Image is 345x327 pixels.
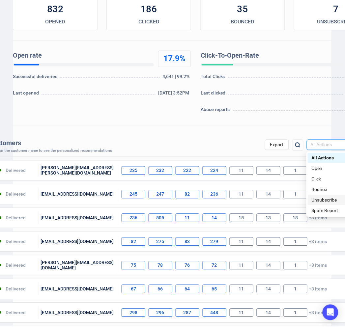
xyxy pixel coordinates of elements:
div: 236 [203,190,226,199]
div: 17.9% [158,54,190,64]
div: 224 [203,166,226,175]
div: 4,641 | 99.2% [162,73,191,83]
div: 82 [122,237,145,246]
div: 298 [122,309,145,317]
div: 11 [230,285,253,293]
div: [DATE] 3:52PM [158,90,191,99]
button: Export [265,140,289,150]
div: 222 [176,166,199,175]
div: 78 [149,261,172,270]
div: OPENED [13,18,97,26]
div: 287 [176,309,199,317]
div: 14 [257,237,280,246]
div: 1 [284,190,307,199]
div: [EMAIL_ADDRESS][DOMAIN_NAME] [39,211,118,225]
div: [EMAIL_ADDRESS][DOMAIN_NAME] [39,188,118,201]
div: 1 [284,285,307,293]
div: 186 [107,3,191,16]
div: 236 [122,214,145,222]
div: 448 [203,309,226,317]
div: 1 [284,237,307,246]
div: 35 [201,3,285,16]
div: 11 [176,214,199,222]
div: 1 [284,166,307,175]
div: Click-To-Open-Rate [201,51,339,61]
div: 14 [257,309,280,317]
div: 14 [257,190,280,199]
div: 11 [230,190,253,199]
div: 64 [176,285,199,293]
div: 14 [203,214,226,222]
div: 67 [122,285,145,293]
div: 11 [230,261,253,270]
div: 1 [284,309,307,317]
div: 832 [13,3,97,16]
div: 245 [122,190,145,199]
div: CLICKED [107,18,191,26]
div: [PERSON_NAME][EMAIL_ADDRESS][PERSON_NAME][DOMAIN_NAME] [39,164,118,177]
div: 11 [230,309,253,317]
div: 11 [230,166,253,175]
div: Open Intercom Messenger [323,305,338,320]
div: Open rate [13,51,151,61]
div: [PERSON_NAME][EMAIL_ADDRESS][DOMAIN_NAME] [39,259,118,272]
div: 75 [122,261,145,270]
div: 14 [257,166,280,175]
div: 14 [257,285,280,293]
div: Last opened [13,90,41,99]
div: 66 [149,285,172,293]
div: 247 [149,190,172,199]
div: Successful deliveries [13,73,59,83]
div: 505 [149,214,172,222]
div: 14 [257,261,280,270]
div: 72 [203,261,226,270]
div: [EMAIL_ADDRESS][DOMAIN_NAME] [39,283,118,296]
div: 65 [203,285,226,293]
div: Total Clicks [201,73,227,83]
div: 1 [284,261,307,270]
div: 18 [284,214,307,222]
div: 11 [230,237,253,246]
div: [EMAIL_ADDRESS][DOMAIN_NAME] [39,306,118,319]
img: search.png [294,141,302,149]
div: 15 [230,214,253,222]
div: Abuse reports [201,106,232,116]
div: Last clicked [201,90,227,99]
div: 235 [122,166,145,175]
span: Export [270,142,284,148]
div: 296 [149,309,172,317]
div: 82 [176,190,199,199]
div: 279 [203,237,226,246]
div: 232 [149,166,172,175]
div: 76 [176,261,199,270]
div: [EMAIL_ADDRESS][DOMAIN_NAME] [39,235,118,248]
div: 83 [176,237,199,246]
div: BOUNCED [201,18,285,26]
div: 275 [149,237,172,246]
div: 13 [257,214,280,222]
